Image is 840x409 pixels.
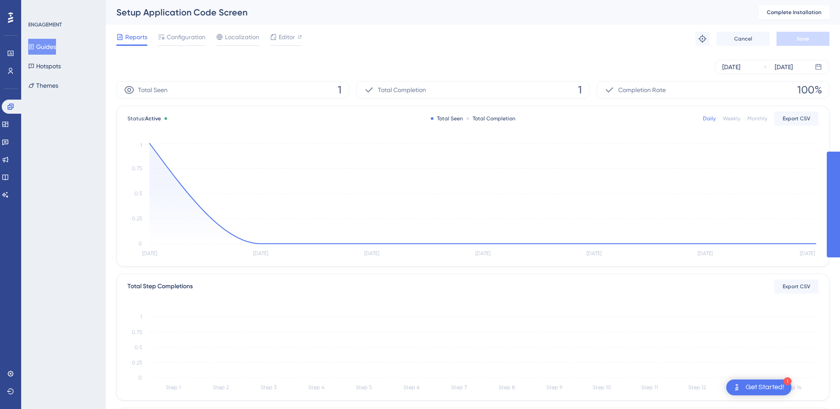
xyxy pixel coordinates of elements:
span: Active [145,115,161,122]
img: launcher-image-alternative-text [732,382,742,393]
tspan: Step 3 [261,384,276,390]
span: Total Completion [378,85,426,95]
span: 1 [578,83,582,97]
tspan: 1 [140,314,142,320]
div: Setup Application Code Screen [116,6,737,19]
div: 1 [784,377,791,385]
tspan: 1 [140,142,142,149]
tspan: 0.75 [132,329,142,335]
span: 1 [338,83,342,97]
div: Weekly [723,115,740,122]
tspan: Step 14 [784,384,802,390]
div: Get Started! [746,383,784,392]
div: Daily [703,115,716,122]
tspan: [DATE] [698,250,713,257]
tspan: Step 7 [451,384,467,390]
button: Export CSV [774,279,818,294]
tspan: 0 [138,241,142,247]
button: Complete Installation [759,5,829,19]
tspan: Step 4 [308,384,325,390]
tspan: Step 1 [166,384,181,390]
span: Configuration [167,32,205,42]
button: Save [777,32,829,46]
tspan: Step 9 [546,384,562,390]
tspan: [DATE] [475,250,490,257]
div: Open Get Started! checklist, remaining modules: 1 [726,379,791,395]
span: Export CSV [783,283,810,290]
tspan: [DATE] [800,250,815,257]
tspan: Step 10 [593,384,611,390]
tspan: 0.5 [134,344,142,350]
span: Complete Installation [767,9,821,16]
div: Total Step Completions [127,281,193,292]
div: Monthly [747,115,767,122]
tspan: 0.75 [132,165,142,171]
tspan: Step 6 [403,384,419,390]
span: Completion Rate [618,85,666,95]
span: Export CSV [783,115,810,122]
tspan: [DATE] [253,250,268,257]
tspan: 0.25 [132,216,142,222]
tspan: [DATE] [364,250,379,257]
tspan: Step 5 [356,384,372,390]
tspan: Step 11 [641,384,658,390]
tspan: Step 2 [213,384,229,390]
button: Themes [28,78,58,93]
tspan: [DATE] [586,250,601,257]
div: Total Seen [431,115,463,122]
div: Total Completion [467,115,515,122]
button: Cancel [717,32,769,46]
div: [DATE] [775,62,793,72]
tspan: [DATE] [142,250,157,257]
tspan: Step 12 [688,384,706,390]
span: Cancel [734,35,752,42]
tspan: 0.5 [134,190,142,197]
tspan: 0 [138,375,142,381]
span: Status: [127,115,161,122]
button: Hotspots [28,58,61,74]
span: Reports [125,32,147,42]
tspan: Step 8 [499,384,515,390]
span: Save [797,35,809,42]
span: 100% [797,83,822,97]
div: [DATE] [722,62,740,72]
tspan: 0.25 [132,360,142,366]
span: Editor [279,32,295,42]
iframe: UserGuiding AI Assistant Launcher [803,374,829,401]
div: ENGAGEMENT [28,21,62,28]
button: Export CSV [774,112,818,126]
button: Guides [28,39,56,55]
span: Total Seen [138,85,168,95]
span: Localization [225,32,259,42]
